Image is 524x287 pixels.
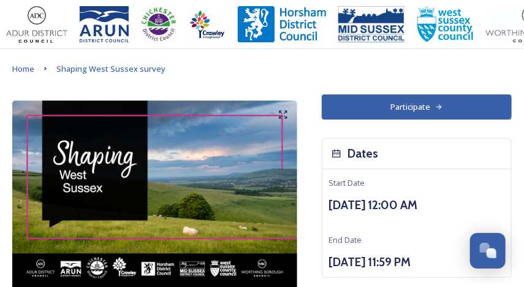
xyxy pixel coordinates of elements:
h3: [DATE] 12:00 AM [328,196,505,214]
img: WSCCPos-Spot-25mm.jpg [417,6,474,43]
img: CDC%20Logo%20-%20you%20may%20have%20a%20better%20version.jpg [141,6,177,43]
span: Home [12,63,34,74]
img: 150ppimsdc%20logo%20blue.png [338,6,404,43]
span: Shaping West Sussex survey [56,63,165,74]
a: Home [12,61,34,76]
button: Participate [322,94,512,120]
a: Shaping West Sussex survey [56,61,165,76]
img: Crawley%20BC%20logo.jpg [189,6,226,43]
button: Open Chat [470,233,506,269]
img: Adur%20logo%20%281%29.jpeg [6,6,67,43]
span: End Date [328,234,362,245]
h3: Dates [347,145,378,163]
img: Arun%20District%20Council%20logo%20blue%20CMYK.jpg [80,6,129,43]
img: Horsham%20DC%20Logo.jpg [238,6,326,43]
span: Start Date [328,177,365,188]
h3: [DATE] 11:59 PM [328,253,505,271]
